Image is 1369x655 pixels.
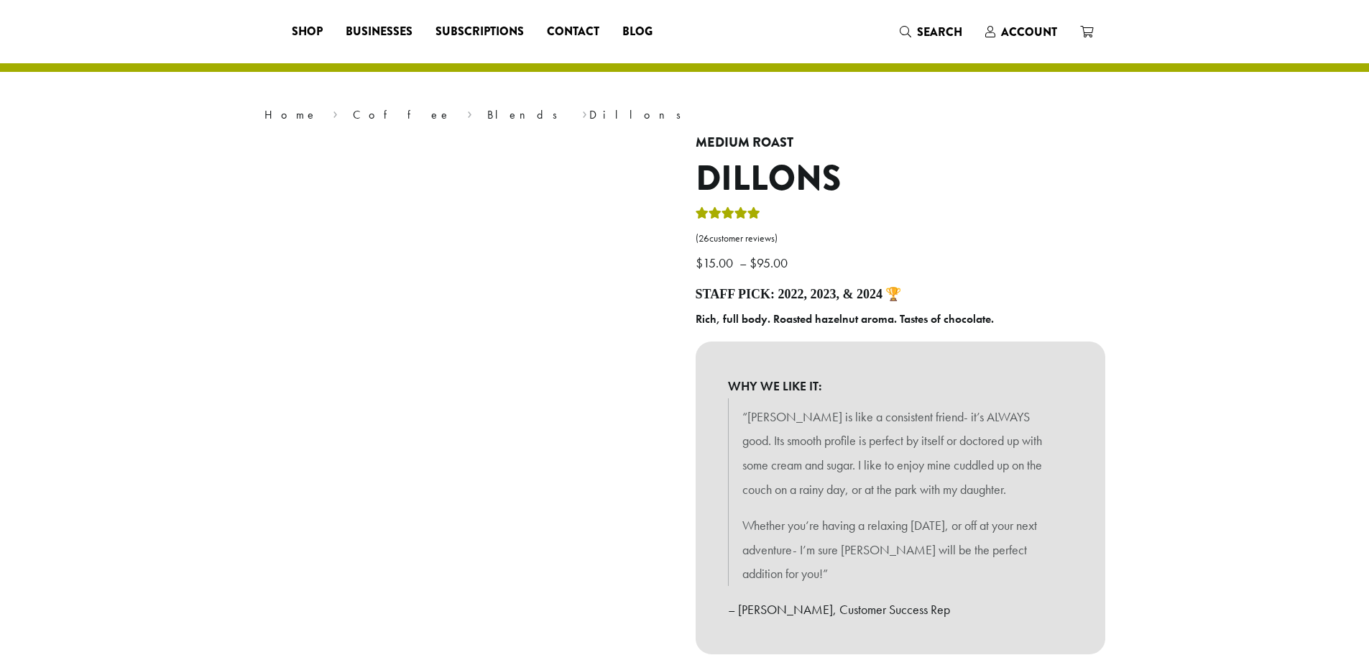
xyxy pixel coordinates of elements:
[739,255,747,271] span: –
[1001,24,1057,40] span: Account
[728,597,1073,622] p: – [PERSON_NAME], Customer Success Rep
[264,106,1105,124] nav: Breadcrumb
[696,232,1105,246] a: (26customer reviews)
[334,20,424,43] a: Businesses
[292,23,323,41] span: Shop
[280,20,334,43] a: Shop
[974,20,1069,44] a: Account
[547,23,599,41] span: Contact
[611,20,664,43] a: Blog
[742,405,1059,502] p: “[PERSON_NAME] is like a consistent friend- it’s ALWAYS good. Its smooth profile is perfect by it...
[333,101,338,124] span: ›
[487,107,567,122] a: Blends
[467,101,472,124] span: ›
[353,107,451,122] a: Coffee
[696,255,703,271] span: $
[346,23,412,41] span: Businesses
[696,255,737,271] bdi: 15.00
[435,23,524,41] span: Subscriptions
[535,20,611,43] a: Contact
[917,24,962,40] span: Search
[264,107,318,122] a: Home
[622,23,653,41] span: Blog
[696,287,1105,303] h4: Staff Pick: 2022, 2023, & 2024 🏆
[696,158,1105,200] h1: Dillons
[696,311,994,326] b: Rich, full body. Roasted hazelnut aroma. Tastes of chocolate.
[582,101,587,124] span: ›
[742,513,1059,586] p: Whether you’re having a relaxing [DATE], or off at your next adventure- I’m sure [PERSON_NAME] wi...
[424,20,535,43] a: Subscriptions
[699,232,709,244] span: 26
[728,374,1073,398] b: WHY WE LIKE IT:
[888,20,974,44] a: Search
[750,255,791,271] bdi: 95.00
[696,205,760,226] div: Rated 5.00 out of 5
[750,255,757,271] span: $
[696,135,1105,151] h4: Medium Roast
